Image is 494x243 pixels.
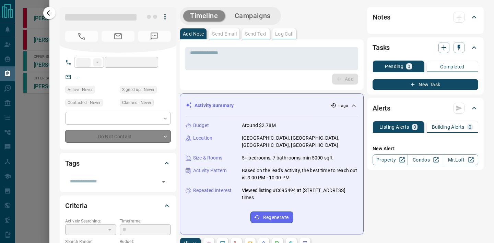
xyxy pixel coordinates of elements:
[408,154,443,165] a: Condos
[440,64,464,69] p: Completed
[373,79,478,90] button: New Task
[373,39,478,56] div: Tasks
[193,187,232,194] p: Repeated Interest
[379,125,409,129] p: Listing Alerts
[65,155,171,171] div: Tags
[68,99,101,106] span: Contacted - Never
[122,99,151,106] span: Claimed - Never
[373,100,478,116] div: Alerts
[183,31,204,36] p: Add Note
[469,125,471,129] p: 0
[65,218,116,224] p: Actively Searching:
[242,187,358,201] p: Viewed listing #C695494 at [STREET_ADDRESS] times
[65,200,87,211] h2: Criteria
[242,135,358,149] p: [GEOGRAPHIC_DATA], [GEOGRAPHIC_DATA], [GEOGRAPHIC_DATA], [GEOGRAPHIC_DATA]
[228,10,278,22] button: Campaigns
[373,154,408,165] a: Property
[65,158,79,169] h2: Tags
[195,102,234,109] p: Activity Summary
[413,125,416,129] p: 0
[242,167,358,181] p: Based on the lead's activity, the best time to reach out is: 9:00 PM - 10:00 PM
[250,212,293,223] button: Regenerate
[193,154,223,162] p: Size & Rooms
[432,125,464,129] p: Building Alerts
[102,31,134,42] span: No Email
[186,99,358,112] div: Activity Summary-- ago
[373,9,478,25] div: Notes
[65,31,98,42] span: No Number
[242,122,276,129] p: Around $2.78M
[242,154,333,162] p: 5+ bedrooms, 7 bathrooms, min 5000 sqft
[183,10,225,22] button: Timeline
[159,177,168,187] button: Open
[373,103,390,114] h2: Alerts
[76,74,79,79] a: --
[138,31,171,42] span: No Number
[408,64,410,69] p: 0
[65,130,171,143] div: Do Not Contact
[120,218,171,224] p: Timeframe:
[338,103,348,109] p: -- ago
[373,42,390,53] h2: Tasks
[373,12,390,23] h2: Notes
[373,145,478,152] p: New Alert:
[443,154,478,165] a: Mr.Loft
[193,135,212,142] p: Location
[193,122,209,129] p: Budget
[65,197,171,214] div: Criteria
[193,167,227,174] p: Activity Pattern
[385,64,403,69] p: Pending
[68,86,93,93] span: Active - Never
[122,86,154,93] span: Signed up - Never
